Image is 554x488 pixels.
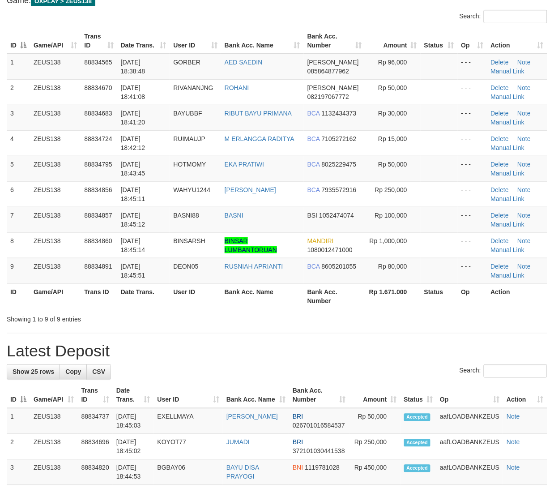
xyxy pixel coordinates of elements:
td: - - - [458,54,487,80]
th: Rp 1.671.000 [365,283,421,309]
span: [DATE] 18:45:12 [121,212,145,228]
th: Bank Acc. Name: activate to sort column ascending [223,383,289,408]
td: 8 [7,232,30,258]
td: ZEUS138 [30,156,81,181]
span: Rp 30,000 [378,110,407,117]
span: DEON05 [173,263,198,270]
a: Manual Link [491,246,525,253]
span: Rp 96,000 [378,59,407,66]
a: Manual Link [491,195,525,202]
td: - - - [458,181,487,207]
td: ZEUS138 [30,54,81,80]
td: ZEUS138 [30,232,81,258]
td: ZEUS138 [30,408,78,434]
h1: Latest Deposit [7,342,547,360]
span: BCA [307,110,320,117]
a: BAYU DISA PRAYOGI [226,464,259,480]
td: - - - [458,130,487,156]
th: ID [7,283,30,309]
a: Manual Link [491,272,525,279]
label: Search: [460,364,547,378]
span: 88834565 [84,59,112,66]
th: Game/API: activate to sort column ascending [30,28,81,54]
th: Op: activate to sort column ascending [458,28,487,54]
td: - - - [458,156,487,181]
th: Action: activate to sort column ascending [487,28,547,54]
th: Action [487,283,547,309]
a: EKA PRATIWI [225,161,264,168]
span: Copy 1080012471000 to clipboard [307,246,353,253]
span: BCA [307,186,320,193]
span: BCA [307,161,320,168]
th: User ID: activate to sort column ascending [170,28,221,54]
td: 4 [7,130,30,156]
td: 1 [7,408,30,434]
a: Manual Link [491,68,525,75]
span: Rp 80,000 [378,263,407,270]
td: Rp 250,000 [349,434,401,460]
span: 88834856 [84,186,112,193]
td: ZEUS138 [30,207,81,232]
span: Copy 8605201055 to clipboard [322,263,357,270]
span: [DATE] 18:42:12 [121,135,145,151]
td: 1 [7,54,30,80]
th: Bank Acc. Name: activate to sort column ascending [221,28,304,54]
td: 9 [7,258,30,283]
a: Delete [491,237,509,244]
th: Bank Acc. Name [221,283,304,309]
td: aafLOADBANKZEUS [436,460,503,485]
span: Accepted [404,414,431,421]
a: Delete [491,59,509,66]
span: 88834670 [84,84,112,91]
td: - - - [458,79,487,105]
span: MANDIRI [307,237,334,244]
a: Manual Link [491,119,525,126]
td: ZEUS138 [30,181,81,207]
span: Show 25 rows [13,368,54,376]
span: [DATE] 18:45:51 [121,263,145,279]
td: 88834737 [78,408,113,434]
a: Delete [491,84,509,91]
span: Copy 7935572916 to clipboard [322,186,357,193]
span: [DATE] 18:41:20 [121,110,145,126]
td: 88834696 [78,434,113,460]
th: Game/API: activate to sort column ascending [30,383,78,408]
a: [PERSON_NAME] [225,186,276,193]
a: BASNI [225,212,243,219]
span: 88834724 [84,135,112,142]
span: Copy 8025229475 to clipboard [322,161,357,168]
a: Show 25 rows [7,364,60,380]
th: User ID [170,283,221,309]
th: Trans ID: activate to sort column ascending [81,28,117,54]
span: Rp 15,000 [378,135,407,142]
td: ZEUS138 [30,258,81,283]
th: Date Trans. [117,283,170,309]
span: 88834860 [84,237,112,244]
span: 88834857 [84,212,112,219]
a: Note [507,464,520,471]
th: Trans ID: activate to sort column ascending [78,383,113,408]
td: KOYOT77 [154,434,223,460]
span: Rp 100,000 [375,212,407,219]
a: Note [518,135,531,142]
td: Rp 50,000 [349,408,401,434]
td: [DATE] 18:45:03 [113,408,154,434]
a: Note [518,263,531,270]
td: aafLOADBANKZEUS [436,408,503,434]
td: - - - [458,207,487,232]
th: Date Trans.: activate to sort column ascending [117,28,170,54]
span: [DATE] 18:45:14 [121,237,145,253]
span: HOTMOMY [173,161,206,168]
td: 7 [7,207,30,232]
span: Copy 1132434373 to clipboard [322,110,357,117]
td: 2 [7,79,30,105]
td: [DATE] 18:44:53 [113,460,154,485]
td: - - - [458,105,487,130]
a: Delete [491,161,509,168]
a: BINSAR LUMBANTORUAN [225,237,277,253]
th: ID: activate to sort column descending [7,28,30,54]
span: Copy 372101030441538 to clipboard [293,448,345,455]
a: ROHANI [225,84,249,91]
a: Note [507,439,520,446]
td: 5 [7,156,30,181]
